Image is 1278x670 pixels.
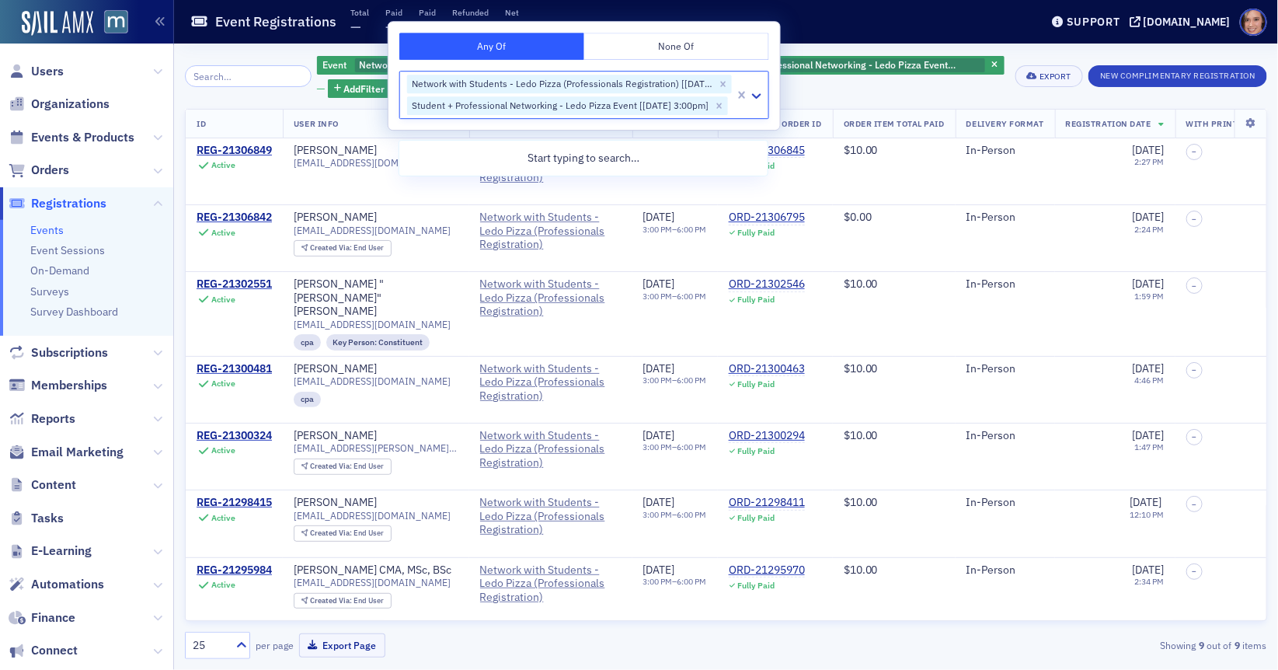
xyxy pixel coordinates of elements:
div: cpa [294,334,321,350]
span: Network with Students - Ledo Pizza (Professionals Registration) [[DATE] 3:00pm], Student + Profes... [359,58,956,82]
div: Created Via: End User [294,593,392,609]
p: Total [350,7,369,18]
time: 1:47 PM [1135,441,1165,452]
a: Connect [9,642,78,659]
span: Registrations [31,195,106,212]
div: Remove Student + Professional Networking - Ledo Pizza Event [9/18/2025 3:00pm] [711,96,728,115]
time: 3:00 PM [643,576,673,587]
a: E-Learning [9,543,92,560]
time: 2:34 PM [1135,576,1165,587]
div: Support [1067,15,1120,29]
time: 4:46 PM [1135,375,1165,386]
time: 6:00 PM [677,576,707,587]
span: $10.00 [844,428,878,442]
div: In-Person [966,362,1044,376]
span: [DATE] [1133,210,1165,224]
div: Start typing to search… [399,144,768,173]
span: Network with Students - Ledo Pizza (Professionals Registration) [480,496,622,537]
time: 6:00 PM [677,441,707,452]
button: AddFilter [328,79,392,99]
div: Fully Paid [737,295,775,305]
div: REG-21298415 [197,496,272,510]
a: [PERSON_NAME] [294,211,377,225]
span: Tasks [31,510,64,527]
div: End User [311,529,385,538]
span: [DATE] [643,563,675,577]
div: Showing out of items [918,638,1267,652]
div: 25 [193,637,227,654]
a: ORD-21302546 [729,277,805,291]
div: Active [211,228,235,238]
p: Refunded [452,7,489,18]
span: Created Via : [311,595,354,605]
span: Add Filter [343,82,385,96]
div: End User [311,597,385,605]
span: Created Via : [311,528,354,538]
div: Created Via: End User [294,525,392,542]
div: Network with Students - Ledo Pizza (Professionals Registration) [[DATE] 3:00pm] [407,75,715,93]
a: Content [9,476,76,494]
span: $10.00 [844,277,878,291]
span: – [1192,432,1196,441]
a: Email Marketing [9,444,124,461]
span: [DATE] [1133,277,1165,291]
div: [PERSON_NAME] [294,362,377,376]
div: In-Person [966,211,1044,225]
a: REG-21300481 [197,362,272,376]
div: – [643,577,707,587]
a: Subscriptions [9,344,108,361]
div: [DOMAIN_NAME] [1144,15,1231,29]
a: Event Sessions [30,243,105,257]
span: [DATE] [1133,361,1165,375]
a: ORD-21300463 [729,362,805,376]
span: $10.00 [844,495,878,509]
span: Created Via : [311,461,354,471]
div: Export [1039,72,1071,81]
span: Delivery Format [966,118,1044,129]
a: ORD-21295970 [729,564,805,578]
span: – [1192,147,1196,156]
span: [EMAIL_ADDRESS][DOMAIN_NAME] [294,157,451,169]
div: ORD-21298411 [729,496,805,510]
span: Reports [31,410,75,427]
div: In-Person [966,429,1044,443]
time: 3:00 PM [643,441,673,452]
p: Paid [419,7,436,18]
time: 3:00 PM [643,291,673,302]
span: [EMAIL_ADDRESS][DOMAIN_NAME] [294,577,451,588]
span: Order Item Total Paid [844,118,945,129]
a: REG-21300324 [197,429,272,443]
a: Organizations [9,96,110,113]
div: [PERSON_NAME] CMA, MSc, BSc [294,564,451,578]
span: [DATE] [1133,428,1165,442]
div: ORD-21300294 [729,429,805,443]
span: [DATE] [1133,563,1165,577]
span: [DATE] [643,361,675,375]
span: $0.00 [844,210,872,224]
div: [PERSON_NAME] [294,429,377,443]
span: Users [31,63,64,80]
div: – [643,225,707,235]
a: View Homepage [93,10,128,37]
span: $10.00 [844,143,878,157]
img: SailAMX [22,11,93,36]
a: Registrations [9,195,106,212]
time: 2:24 PM [1135,224,1165,235]
time: 1:59 PM [1135,291,1165,302]
span: — [505,18,516,36]
time: 6:00 PM [677,375,707,386]
div: – [643,442,707,452]
a: [PERSON_NAME] [294,144,377,158]
img: SailAMX [104,10,128,34]
a: REG-21306842 [197,211,272,225]
strong: 9 [1232,638,1243,652]
span: – [1192,500,1196,509]
time: 2:27 PM [1135,156,1165,167]
div: In-Person [966,564,1044,578]
a: REG-21306849 [197,144,272,158]
a: [PERSON_NAME] [294,496,377,510]
a: REG-21302551 [197,277,272,291]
